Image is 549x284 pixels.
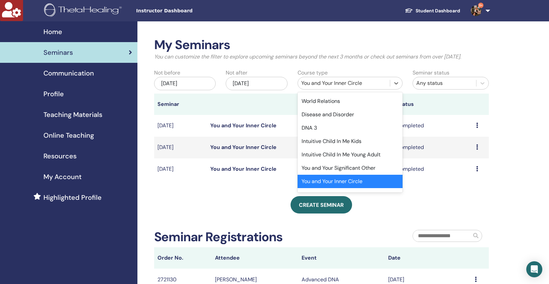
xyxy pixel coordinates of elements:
[154,158,207,180] td: [DATE]
[226,77,288,90] div: [DATE]
[526,261,542,277] div: Open Intercom Messenger
[154,230,283,245] h2: Seminar Registrations
[400,5,465,17] a: Student Dashboard
[471,5,481,16] img: default.jpg
[210,165,277,172] a: You and Your Inner Circle
[393,137,473,158] td: Completed
[212,247,298,269] th: Attendee
[385,247,471,269] th: Date
[416,79,473,87] div: Any status
[43,151,77,161] span: Resources
[43,68,94,78] span: Communication
[299,201,344,208] span: Create seminar
[154,53,489,61] p: You can customize the filter to explore upcoming seminars beyond the next 3 months or check out s...
[298,148,403,161] div: Intuitive Child In Me Young Adult
[136,7,236,14] span: Instructor Dashboard
[210,144,277,151] a: You and Your Inner Circle
[478,3,483,8] span: 9+
[298,69,328,77] label: Course type
[154,137,207,158] td: [DATE]
[43,89,64,99] span: Profile
[226,69,247,77] label: Not after
[154,37,489,53] h2: My Seminars
[298,188,403,201] div: You and the Earth
[43,192,102,202] span: Highlighted Profile
[393,158,473,180] td: Completed
[413,69,449,77] label: Seminar status
[43,110,102,120] span: Teaching Materials
[210,122,277,129] a: You and Your Inner Circle
[298,135,403,148] div: Intuitive Child In Me Kids
[154,69,180,77] label: Not before
[43,27,62,37] span: Home
[298,95,403,108] div: World Relations
[43,47,73,57] span: Seminars
[298,175,403,188] div: You and Your Inner Circle
[298,161,403,175] div: You and Your Significant Other
[405,8,413,13] img: graduation-cap-white.svg
[298,121,403,135] div: DNA 3
[154,115,207,137] td: [DATE]
[154,247,212,269] th: Order No.
[43,130,94,140] span: Online Teaching
[393,94,473,115] th: Status
[44,3,124,18] img: logo.png
[298,247,385,269] th: Event
[154,94,207,115] th: Seminar
[298,108,403,121] div: Disease and Disorder
[301,79,387,87] div: You and Your Inner Circle
[291,196,352,214] a: Create seminar
[393,115,473,137] td: Completed
[154,77,216,90] div: [DATE]
[43,172,82,182] span: My Account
